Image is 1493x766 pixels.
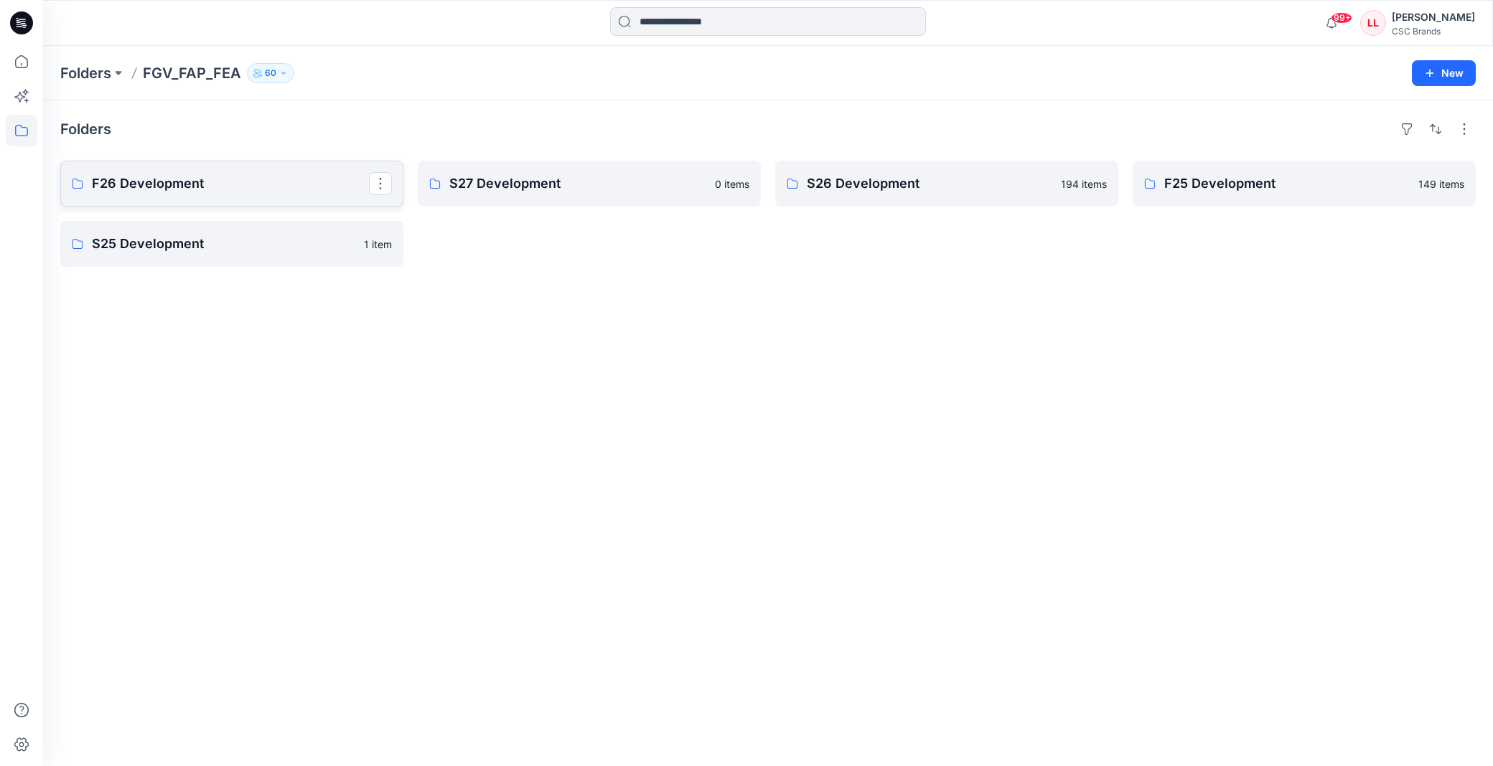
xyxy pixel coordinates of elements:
[715,176,749,191] p: 0 items
[60,221,403,267] a: S25 Development1 item
[1133,161,1476,207] a: F25 Development149 items
[247,63,294,83] button: 60
[418,161,761,207] a: S27 Development0 items
[60,120,111,138] h4: Folders
[775,161,1118,207] a: S26 Development194 items
[92,234,355,254] p: S25 Development
[449,174,706,194] p: S27 Development
[143,63,241,83] p: FGV_FAP_FEA
[1418,176,1464,191] p: 149 items
[364,237,392,252] p: 1 item
[807,174,1052,194] p: S26 Development
[1360,10,1386,36] div: LL
[60,63,111,83] a: Folders
[92,174,369,194] p: F26 Development
[265,65,276,81] p: 60
[1164,174,1410,194] p: F25 Development
[1061,176,1107,191] p: 194 items
[1412,60,1476,86] button: New
[1331,12,1352,24] span: 99+
[1392,26,1475,37] div: CSC Brands
[1392,9,1475,26] div: [PERSON_NAME]
[60,161,403,207] a: F26 Development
